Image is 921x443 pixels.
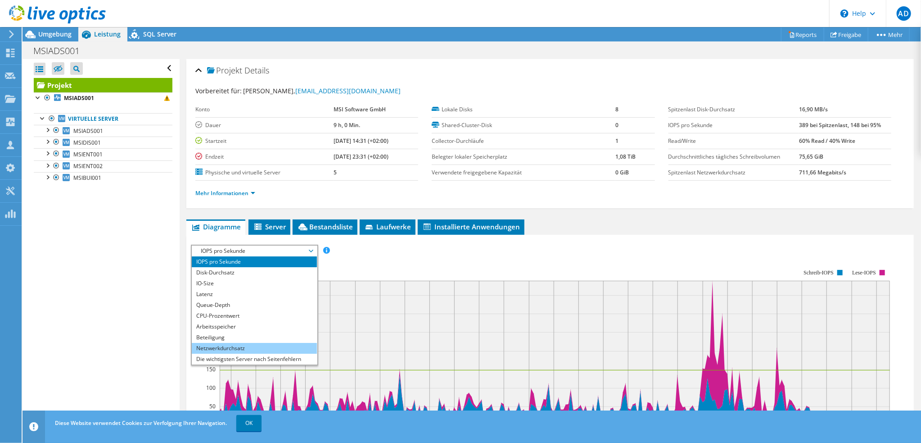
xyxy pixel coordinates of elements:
[34,160,172,172] a: MSIENT002
[34,137,172,148] a: MSIDIS001
[236,415,262,431] a: OK
[192,354,316,365] li: Die wichtigsten Server nach Seitenfehlern
[334,153,388,160] b: [DATE] 23:31 (+02:00)
[615,121,619,129] b: 0
[38,30,72,38] span: Umgebung
[799,105,828,113] b: 16,90 MB/s
[615,153,636,160] b: 1,08 TiB
[781,27,824,41] a: Reports
[195,137,334,146] label: Startzeit
[195,121,334,130] label: Dauer
[615,169,629,176] b: 0 GiB
[73,127,103,135] span: MSIADS001
[196,246,312,256] span: IOPS pro Sekunde
[668,152,799,161] label: Durchschnittliches tägliches Schreibvolumen
[143,30,176,38] span: SQL Server
[192,278,316,289] li: IO-Size
[668,137,799,146] label: Read/Write
[615,105,619,113] b: 8
[422,222,520,231] span: Installierte Anwendungen
[297,222,353,231] span: Bestandsliste
[73,162,103,170] span: MSIENT002
[207,66,242,75] span: Projekt
[334,137,388,145] b: [DATE] 14:31 (+02:00)
[94,30,121,38] span: Leistung
[253,222,286,231] span: Server
[804,269,834,276] text: Schreib-IOPS
[34,78,172,92] a: Projekt
[206,384,216,392] text: 100
[334,105,386,113] b: MSI Software GmbH
[668,168,799,177] label: Spitzenlast Netzwerkdurchsatz
[34,113,172,125] a: Virtuelle Server
[668,105,799,114] label: Spitzenlast Disk-Durchsatz
[191,222,241,231] span: Diagramme
[192,256,316,267] li: IOPS pro Sekunde
[73,151,103,158] span: MSIENT001
[868,27,910,41] a: Mehr
[195,168,334,177] label: Physische und virtuelle Server
[195,189,255,197] a: Mehr Informationen
[853,269,876,276] text: Lese-IOPS
[897,6,911,21] span: AD
[34,148,172,160] a: MSIENT001
[432,105,615,114] label: Lokale Disks
[192,267,316,278] li: Disk-Durchsatz
[195,152,334,161] label: Endzeit
[192,311,316,321] li: CPU-Prozentwert
[192,300,316,311] li: Queue-Depth
[432,152,615,161] label: Belegter lokaler Speicherplatz
[209,402,216,410] text: 50
[34,172,172,184] a: MSIBUI001
[192,289,316,300] li: Latenz
[668,121,799,130] label: IOPS pro Sekunde
[799,121,881,129] b: 389 bei Spitzenlast, 148 bei 95%
[840,9,849,18] svg: \n
[615,137,619,145] b: 1
[73,174,101,182] span: MSIBUI001
[364,222,411,231] span: Laufwerke
[73,139,101,146] span: MSIDIS001
[824,27,868,41] a: Freigabe
[334,169,337,176] b: 5
[55,419,227,427] span: Diese Website verwendet Cookies zur Verfolgung Ihrer Navigation.
[195,87,242,95] label: Vorbereitet für:
[432,137,615,146] label: Collector-Durchläufe
[34,125,172,137] a: MSIADS001
[34,92,172,104] a: MSIADS001
[29,46,94,56] h1: MSIADS001
[334,121,360,129] b: 9 h, 0 Min.
[192,321,316,332] li: Arbeitsspeicher
[432,121,615,130] label: Shared-Cluster-Disk
[799,169,846,176] b: 711,66 Megabits/s
[799,137,855,145] b: 60% Read / 40% Write
[799,153,823,160] b: 75,65 GiB
[244,65,269,76] span: Details
[192,332,316,343] li: Beteiligung
[64,94,94,102] b: MSIADS001
[192,343,316,354] li: Netzwerkdurchsatz
[432,168,615,177] label: Verwendete freigegebene Kapazität
[206,365,216,373] text: 150
[295,87,401,95] a: [EMAIL_ADDRESS][DOMAIN_NAME]
[195,105,334,114] label: Konto
[243,87,401,95] span: [PERSON_NAME],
